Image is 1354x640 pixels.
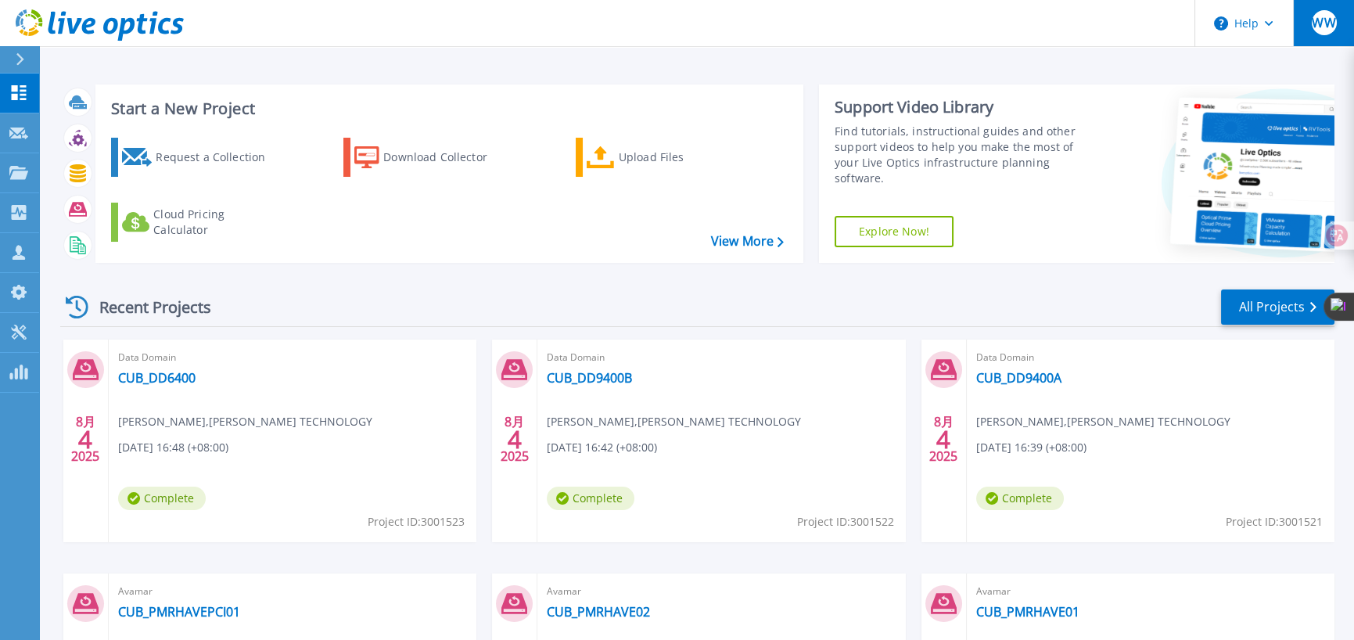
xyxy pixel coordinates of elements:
[547,439,657,456] span: [DATE] 16:42 (+08:00)
[70,411,100,468] div: 8月 2025
[111,138,286,177] a: Request a Collection
[619,142,744,173] div: Upload Files
[576,138,750,177] a: Upload Files
[118,370,196,386] a: CUB_DD6400
[1221,289,1334,325] a: All Projects
[1226,513,1323,530] span: Project ID: 3001521
[78,433,92,446] span: 4
[547,413,801,430] span: [PERSON_NAME] , [PERSON_NAME] TECHNOLOGY
[500,411,530,468] div: 8月 2025
[156,142,281,173] div: Request a Collection
[547,604,650,620] a: CUB_PMRHAVE02
[1312,16,1335,29] span: WW
[118,413,372,430] span: [PERSON_NAME] , [PERSON_NAME] TECHNOLOGY
[976,604,1079,620] a: CUB_PMRHAVE01
[60,288,232,326] div: Recent Projects
[976,413,1230,430] span: [PERSON_NAME] , [PERSON_NAME] TECHNOLOGY
[111,203,286,242] a: Cloud Pricing Calculator
[976,370,1061,386] a: CUB_DD9400A
[936,433,950,446] span: 4
[976,487,1064,510] span: Complete
[976,349,1325,366] span: Data Domain
[368,513,465,530] span: Project ID: 3001523
[118,604,240,620] a: CUB_PMRHAVEPCI01
[111,100,783,117] h3: Start a New Project
[835,124,1096,186] div: Find tutorials, instructional guides and other support videos to help you make the most of your L...
[547,487,634,510] span: Complete
[835,97,1096,117] div: Support Video Library
[547,583,896,600] span: Avamar
[928,411,958,468] div: 8月 2025
[343,138,518,177] a: Download Collector
[153,207,278,238] div: Cloud Pricing Calculator
[976,439,1086,456] span: [DATE] 16:39 (+08:00)
[547,370,632,386] a: CUB_DD9400B
[797,513,894,530] span: Project ID: 3001522
[835,216,954,247] a: Explore Now!
[547,349,896,366] span: Data Domain
[118,439,228,456] span: [DATE] 16:48 (+08:00)
[383,142,508,173] div: Download Collector
[118,487,206,510] span: Complete
[976,583,1325,600] span: Avamar
[118,349,467,366] span: Data Domain
[118,583,467,600] span: Avamar
[711,234,784,249] a: View More
[508,433,522,446] span: 4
